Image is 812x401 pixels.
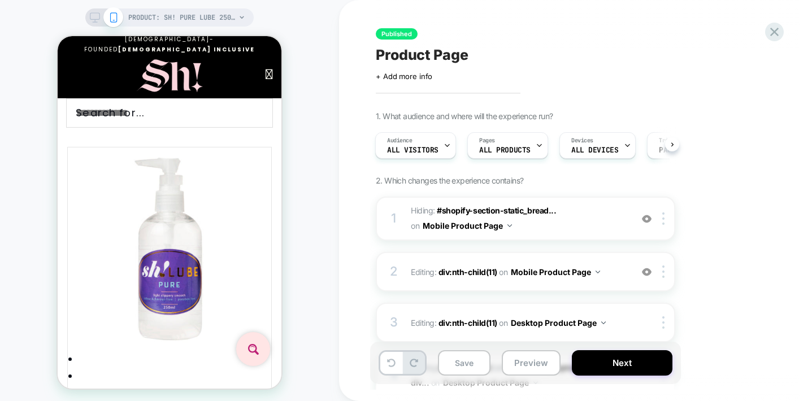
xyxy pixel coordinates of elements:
img: crossed eye [642,214,652,224]
button: Search [186,62,215,91]
span: Hiding : [411,203,626,234]
span: Editing : [411,315,626,331]
span: #shopify-section-static_bread... [437,206,556,215]
span: on [499,265,507,279]
span: Devices [571,137,593,145]
span: Audience [387,137,412,145]
span: Trigger [659,137,681,145]
button: Mobile Product Page [423,217,512,234]
span: + Add more info [376,72,432,81]
span: PRODUCT: Sh! Pure Lube 250ml [128,8,236,27]
img: down arrow [601,321,606,324]
img: Sh! Women's Store - UK's 1st Female-Focussed Sex Shop [78,18,146,62]
span: Pages [479,137,495,145]
img: crossed eye [642,267,652,277]
iframe: Chat popup [8,271,99,299]
span: ALL PRODUCTS [479,146,531,154]
span: Product Page [376,46,468,63]
span: All Visitors [387,146,438,154]
span: Editing : [411,264,626,280]
img: down arrow [507,224,512,227]
span: 2. Which changes the experience contains? [376,176,523,185]
img: down arrow [596,271,600,273]
img: close [662,316,665,329]
span: 1. What audience and where will the experience run? [376,111,553,121]
button: Mobile Product Page [511,264,600,280]
button: Next [572,350,672,376]
div: 1 [388,207,400,230]
div: 3 [388,311,400,334]
img: close [662,212,665,225]
button: Desktop Product Page [511,315,606,331]
iframe: Chat [8,304,48,344]
span: div:nth-child(11) [438,267,497,277]
img: Sh! Pure Lube 250ml - Sh! Women's Store [10,111,214,315]
span: on [411,219,419,233]
img: close [662,265,665,278]
strong: [DEMOGRAPHIC_DATA] INCLUSIVE [60,9,197,18]
span: div:nth-child(11) [438,318,497,328]
span: on [499,316,507,330]
span: ALL DEVICES [571,146,618,154]
span: Page Load [659,146,697,154]
button: Preview [502,350,561,376]
span: Published [376,28,418,40]
div: 2 [388,260,400,283]
button: Save [438,350,490,376]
